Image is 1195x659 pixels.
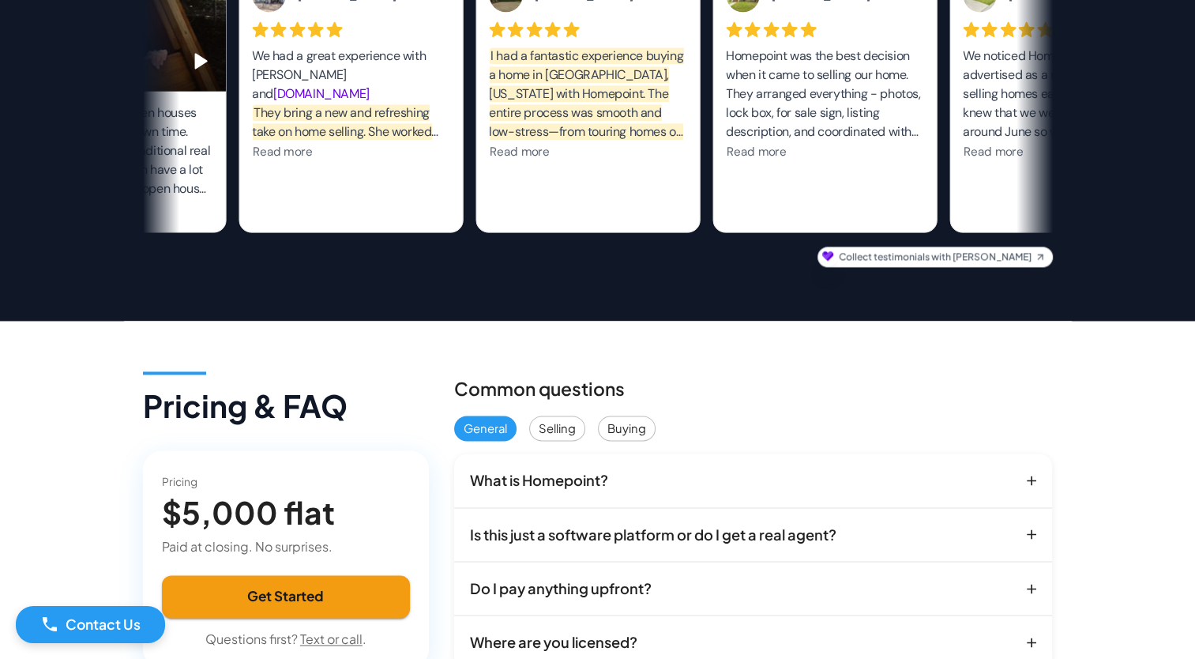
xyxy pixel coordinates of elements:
span: General [454,420,517,437]
button: Is this just a software platform or do I get a real agent? [454,508,1052,561]
p: Contact Us [66,614,141,635]
span: Selling [530,420,584,437]
p: Is this just a software platform or do I get a real agent? [470,524,836,545]
p: Paid at closing. No surprises. [162,538,411,556]
h4: $5,000 flat [162,494,411,532]
button: Do I pay anything upfront? [454,562,1052,615]
h4: Pricing & FAQ [143,387,348,425]
p: Where are you licensed? [470,631,637,653]
h6: Common questions [454,375,1052,404]
p: Questions first? . [162,631,411,649]
span: Pricing [162,475,197,488]
a: Text or call [300,631,363,647]
button: What is Homepoint? [454,454,1052,506]
p: What is Homepoint? [470,469,608,491]
button: Get Started [162,575,411,618]
p: Do I pay anything upfront? [470,578,652,599]
div: General [454,416,517,441]
div: Selling [529,416,585,441]
div: Buying [598,416,656,441]
span: Buying [599,420,655,437]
